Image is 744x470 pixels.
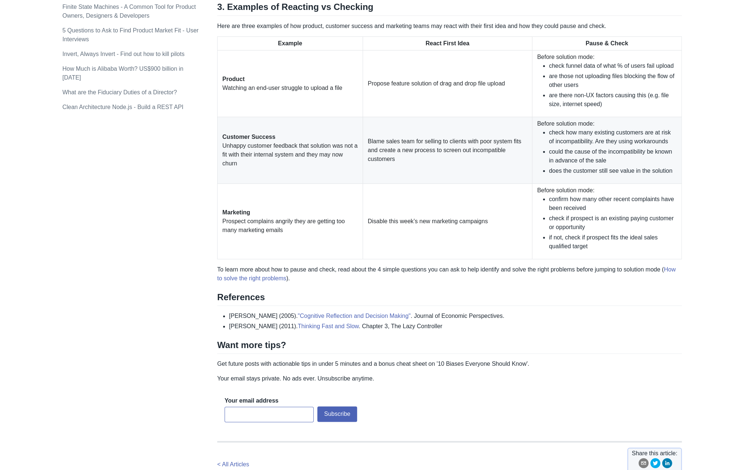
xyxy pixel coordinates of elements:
strong: Product [222,76,244,82]
li: are there non-UX factors causing this (e.g. file size, internet speed) [549,91,677,109]
span: Share this article: [632,449,677,458]
th: Pause & Check [532,36,681,50]
a: Clean Architecture Node.js - Build a REST API [62,104,183,110]
a: < All Articles [217,461,249,467]
li: [PERSON_NAME] (2011). . Chapter 3, The Lazy Controller [229,322,682,331]
strong: Marketing [222,209,250,215]
a: How Much is Alibaba Worth? US$900 billion in [DATE] [62,66,183,81]
li: check how many existing customers are at risk of incompatibility. Are they using workarounds [549,128,677,146]
li: confirm how many other recent complaints have been received [549,195,677,213]
a: Thinking Fast and Slow [298,323,359,329]
li: check if prospect is an existing paying customer or opportunity [549,214,677,232]
p: Get future posts with actionable tips in under 5 minutes and a bonus cheat sheet on '10 Biases Ev... [217,359,682,368]
h2: References [217,292,682,306]
td: Propose feature solution of drag and drop file upload [363,50,532,117]
label: Your email address [225,397,278,405]
li: are those not uploading files blocking the flow of other users [549,72,677,90]
li: does the customer still see value in the solution [549,166,677,175]
li: could the cause of the incompatibility be known in advance of the sale [549,147,677,165]
li: check funnel data of what % of users fail upload [549,62,677,70]
td: Prospect complains angrily they are getting too many marketing emails [217,183,363,259]
th: React First Idea [363,36,532,50]
td: Watching an end-user struggle to upload a file [217,50,363,117]
a: "Cognitive Reflection and Decision Making" [298,313,411,319]
h2: Want more tips? [217,340,682,354]
a: Finite State Machines - A Common Tool for Product Owners, Designers & Developers [62,4,196,19]
li: [PERSON_NAME] (2005). . Journal of Economic Perspectives. [229,312,682,320]
h2: 3. Examples of Reacting vs Checking [217,1,682,15]
strong: Customer Success [222,134,275,140]
th: Example [217,36,363,50]
a: 5 Questions to Ask to Find Product Market Fit - User Interviews [62,27,198,42]
p: To learn more about how to pause and check, read about the 4 simple questions you can ask to help... [217,265,682,283]
button: Subscribe [317,406,357,422]
li: if not, check if prospect fits the ideal sales qualified target [549,233,677,251]
p: Here are three examples of how product, customer success and marketing teams may react with their... [217,22,682,31]
p: Your email stays private. No ads ever. Unsubscribe anytime. [217,374,682,383]
a: What are the Fiduciary Duties of a Director? [62,89,177,95]
td: Before solution mode: [532,117,681,183]
a: Invert, Always Invert - Find out how to kill pilots [62,51,184,57]
a: How to solve the right problems [217,266,676,281]
td: Before solution mode: [532,183,681,259]
td: Blame sales team for selling to clients with poor system fits and create a new process to screen ... [363,117,532,183]
td: Before solution mode: [532,50,681,117]
td: Disable this week’s new marketing campaigns [363,183,532,259]
td: Unhappy customer feedback that solution was not a fit with their internal system and they may now... [217,117,363,183]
